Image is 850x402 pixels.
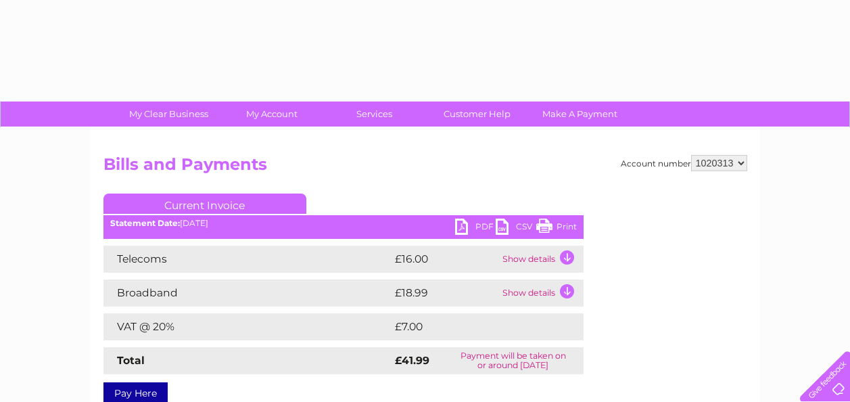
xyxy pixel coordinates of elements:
[103,219,584,228] div: [DATE]
[443,347,584,374] td: Payment will be taken on or around [DATE]
[103,280,392,307] td: Broadband
[392,313,552,340] td: £7.00
[499,280,584,307] td: Show details
[103,313,392,340] td: VAT @ 20%
[103,155,747,181] h2: Bills and Payments
[621,155,747,171] div: Account number
[318,102,430,127] a: Services
[392,246,499,273] td: £16.00
[496,219,536,238] a: CSV
[421,102,533,127] a: Customer Help
[117,354,145,367] strong: Total
[524,102,636,127] a: Make A Payment
[103,246,392,273] td: Telecoms
[110,218,180,228] b: Statement Date:
[113,102,225,127] a: My Clear Business
[392,280,499,307] td: £18.99
[103,194,306,214] a: Current Invoice
[536,219,577,238] a: Print
[455,219,496,238] a: PDF
[499,246,584,273] td: Show details
[395,354,429,367] strong: £41.99
[216,102,327,127] a: My Account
